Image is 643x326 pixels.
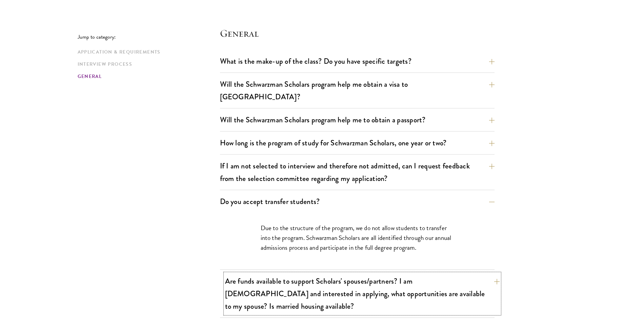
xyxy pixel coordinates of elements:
[78,48,216,56] a: Application & Requirements
[220,54,495,69] button: What is the make-up of the class? Do you have specific targets?
[78,61,216,68] a: Interview Process
[220,77,495,104] button: Will the Schwarzman Scholars program help me obtain a visa to [GEOGRAPHIC_DATA]?
[78,73,216,80] a: General
[225,273,500,314] button: Are funds available to support Scholars' spouses/partners? I am [DEMOGRAPHIC_DATA] and interested...
[78,34,220,40] p: Jump to category:
[220,194,495,209] button: Do you accept transfer students?
[220,26,495,40] h4: General
[220,112,495,127] button: Will the Schwarzman Scholars program help me to obtain a passport?
[220,135,495,150] button: How long is the program of study for Schwarzman Scholars, one year or two?
[261,223,454,252] p: Due to the structure of the program, we do not allow students to transfer into the program. Schwa...
[220,158,495,186] button: If I am not selected to interview and therefore not admitted, can I request feedback from the sel...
